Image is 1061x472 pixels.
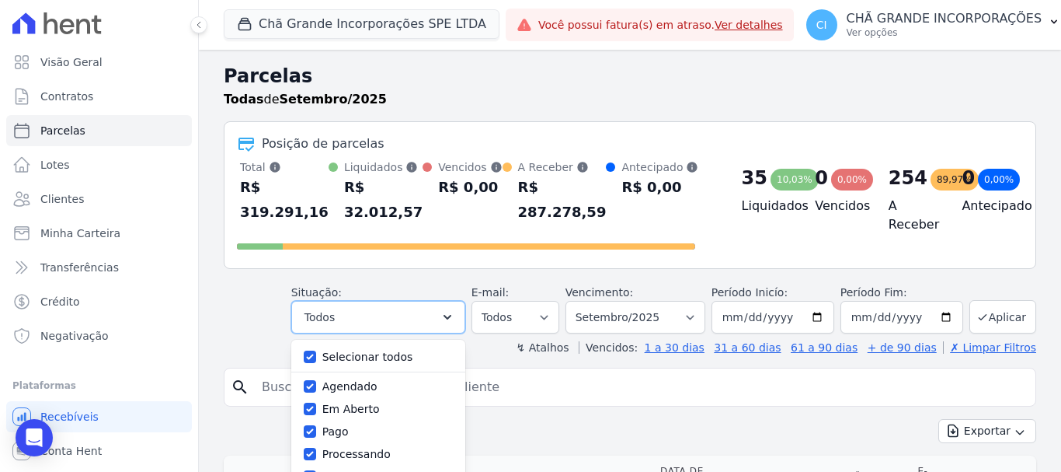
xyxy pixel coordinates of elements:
div: 35 [742,166,767,191]
button: Chã Grande Incorporações SPE LTDA [224,9,499,39]
a: Lotes [6,149,192,180]
p: de [224,90,387,109]
a: Transferências [6,252,192,283]
label: Situação: [291,286,342,299]
div: 10,03% [771,169,819,191]
h4: A Receber [889,197,938,234]
label: ↯ Atalhos [516,341,569,354]
label: Em Aberto [322,403,380,415]
div: 0 [815,166,828,191]
div: Vencidos [438,159,502,175]
span: Lotes [40,157,70,173]
a: 1 a 30 dias [645,341,704,354]
span: Transferências [40,260,119,275]
a: Minha Carteira [6,218,192,249]
h2: Parcelas [224,62,1036,90]
input: Buscar por nome do lote ou do cliente [252,372,1029,403]
button: Exportar [938,419,1036,443]
div: Open Intercom Messenger [16,419,53,456]
span: Você possui fatura(s) em atraso. [538,17,783,33]
a: ✗ Limpar Filtros [943,341,1036,354]
span: Conta Hent [40,443,102,459]
div: Antecipado [621,159,698,175]
i: search [231,378,249,397]
h4: Vencidos [815,197,864,215]
a: Contratos [6,81,192,112]
div: Posição de parcelas [262,135,384,153]
div: R$ 32.012,57 [344,175,423,225]
a: Visão Geral [6,47,192,78]
div: 254 [889,166,927,191]
span: Todos [304,308,335,327]
div: Plataformas [12,376,186,395]
div: 0,00% [978,169,1020,191]
p: CHÃ GRANDE INCORPORAÇÕES [847,11,1042,26]
h4: Liquidados [742,197,791,215]
a: Clientes [6,184,192,215]
div: R$ 0,00 [438,175,502,200]
button: Todos [291,301,465,334]
strong: Setembro/2025 [280,92,387,107]
div: 0,00% [831,169,873,191]
div: Total [240,159,329,175]
span: Recebíveis [40,409,99,425]
a: Crédito [6,286,192,317]
span: Clientes [40,191,84,207]
strong: Todas [224,92,264,107]
a: Negativação [6,320,192,351]
label: Período Fim: [840,285,963,301]
a: + de 90 dias [868,341,937,354]
a: 61 a 90 dias [791,341,857,354]
label: Vencimento: [565,286,633,299]
label: E-mail: [471,286,510,299]
a: Parcelas [6,115,192,146]
label: Período Inicío: [711,286,788,299]
div: R$ 287.278,59 [518,175,607,225]
h4: Antecipado [962,197,1011,215]
div: A Receber [518,159,607,175]
span: Visão Geral [40,54,103,70]
label: Processando [322,448,391,460]
div: Liquidados [344,159,423,175]
button: Aplicar [969,300,1036,334]
span: Parcelas [40,123,85,138]
a: Ver detalhes [715,19,783,31]
label: Agendado [322,380,377,393]
label: Vencidos: [579,341,638,354]
span: Negativação [40,328,109,344]
p: Ver opções [847,26,1042,39]
div: 0 [962,166,975,191]
div: 89,97% [931,169,979,191]
a: Recebíveis [6,401,192,432]
label: Pago [322,425,349,438]
div: R$ 0,00 [621,175,698,200]
label: Selecionar todos [322,351,413,363]
div: R$ 319.291,16 [240,175,329,225]
a: 31 a 60 dias [714,341,781,354]
a: Conta Hent [6,435,192,467]
span: Contratos [40,89,93,104]
span: CI [816,19,827,30]
span: Crédito [40,294,80,309]
span: Minha Carteira [40,226,120,241]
